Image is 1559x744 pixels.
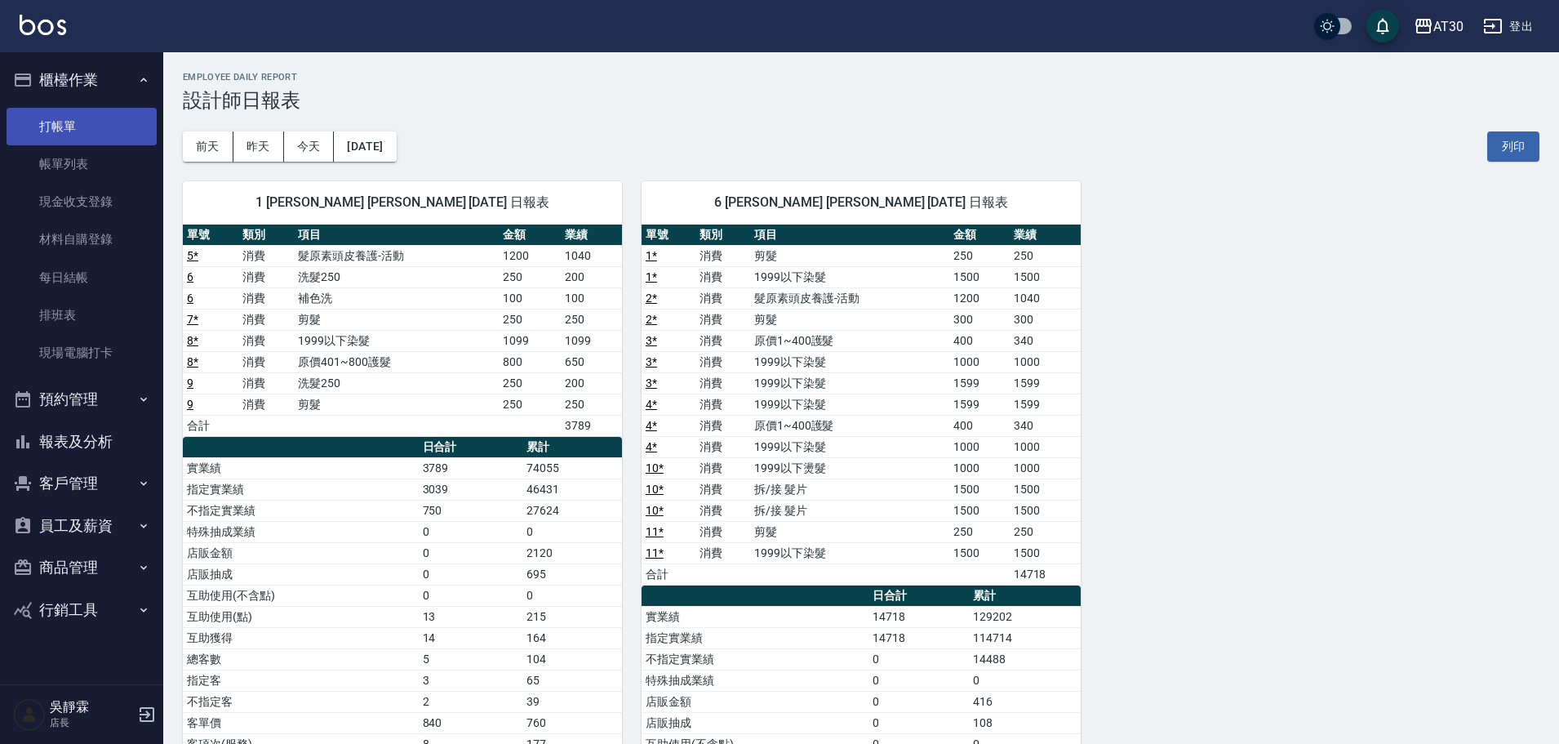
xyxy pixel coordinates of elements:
[183,457,419,479] td: 實業績
[7,462,157,505] button: 客戶管理
[419,521,522,542] td: 0
[949,351,1009,372] td: 1000
[750,266,950,287] td: 1999以下染髮
[183,670,419,691] td: 指定客
[695,245,749,266] td: 消費
[1010,372,1081,394] td: 1599
[949,415,1009,436] td: 400
[1010,330,1081,351] td: 340
[561,287,622,309] td: 100
[750,225,950,246] th: 項目
[1010,415,1081,436] td: 340
[7,221,157,258] a: 材料自購登錄
[238,394,294,415] td: 消費
[969,712,1081,733] td: 108
[1010,245,1081,266] td: 250
[1010,500,1081,521] td: 1500
[294,330,499,351] td: 1999以下染髮
[949,394,1009,415] td: 1599
[7,421,157,463] button: 報表及分析
[183,712,419,733] td: 客單價
[949,436,1009,457] td: 1000
[695,457,749,479] td: 消費
[695,330,749,351] td: 消費
[695,436,749,457] td: 消費
[1010,521,1081,542] td: 250
[561,266,622,287] td: 200
[294,266,499,287] td: 洗髮250
[13,698,46,731] img: Person
[949,500,1009,521] td: 1500
[183,606,419,627] td: 互助使用(點)
[233,131,284,162] button: 昨天
[419,670,522,691] td: 3
[187,398,193,411] a: 9
[1433,16,1464,37] div: AT30
[750,479,950,500] td: 拆/接 髮片
[294,287,499,309] td: 補色洗
[419,627,522,648] td: 14
[695,415,749,436] td: 消費
[561,351,622,372] td: 650
[969,648,1081,670] td: 14488
[238,351,294,372] td: 消費
[949,266,1009,287] td: 1500
[187,376,193,390] a: 9
[969,586,1081,607] th: 累計
[1477,11,1539,42] button: 登出
[183,479,419,500] td: 指定實業績
[750,521,950,542] td: 剪髮
[202,194,602,211] span: 1 [PERSON_NAME] [PERSON_NAME] [DATE] 日報表
[294,245,499,266] td: 髮原素頭皮養護-活動
[294,309,499,330] td: 剪髮
[499,309,560,330] td: 250
[949,479,1009,500] td: 1500
[522,457,622,479] td: 74055
[868,712,969,733] td: 0
[750,245,950,266] td: 剪髮
[642,670,868,691] td: 特殊抽成業績
[238,372,294,394] td: 消費
[419,606,522,627] td: 13
[284,131,335,162] button: 今天
[969,691,1081,712] td: 416
[695,479,749,500] td: 消費
[868,691,969,712] td: 0
[949,309,1009,330] td: 300
[969,606,1081,627] td: 129202
[642,606,868,627] td: 實業績
[419,542,522,564] td: 0
[1366,10,1399,42] button: save
[868,627,969,648] td: 14718
[7,334,157,372] a: 現場電腦打卡
[1487,131,1539,162] button: 列印
[969,670,1081,691] td: 0
[1010,351,1081,372] td: 1000
[187,270,193,283] a: 6
[183,585,419,606] td: 互助使用(不含點)
[419,479,522,500] td: 3039
[499,266,560,287] td: 250
[868,606,969,627] td: 14718
[522,691,622,712] td: 39
[419,437,522,458] th: 日合計
[949,330,1009,351] td: 400
[294,225,499,246] th: 項目
[419,691,522,712] td: 2
[969,627,1081,648] td: 114714
[750,394,950,415] td: 1999以下染髮
[499,225,560,246] th: 金額
[499,330,560,351] td: 1099
[750,372,950,394] td: 1999以下染髮
[7,296,157,334] a: 排班表
[750,500,950,521] td: 拆/接 髮片
[183,225,238,246] th: 單號
[561,245,622,266] td: 1040
[50,715,133,730] p: 店長
[949,287,1009,309] td: 1200
[183,225,622,437] table: a dense table
[695,394,749,415] td: 消費
[238,245,294,266] td: 消費
[183,131,233,162] button: 前天
[522,712,622,733] td: 760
